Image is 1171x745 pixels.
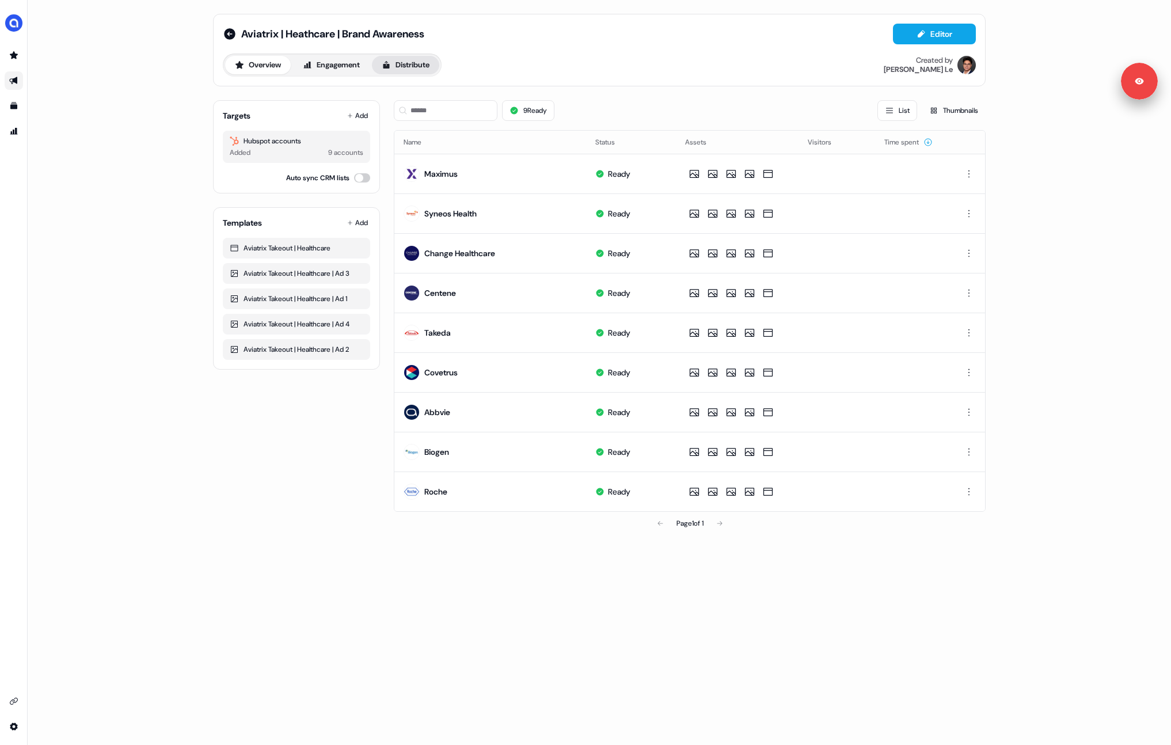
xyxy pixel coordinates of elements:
a: Go to attribution [5,122,23,140]
div: Aviatrix Takeout | Healthcare | Ad 1 [230,293,363,305]
div: Aviatrix Takeout | Healthcare | Ad 3 [230,268,363,279]
button: Engagement [293,56,370,74]
div: Aviatrix Takeout | Healthcare | Ad 4 [230,318,363,330]
a: Go to outbound experience [5,71,23,90]
div: Ready [608,327,630,339]
div: Takeda [424,327,451,339]
button: Distribute [372,56,439,74]
div: Abbvie [424,406,450,418]
button: Status [595,132,629,153]
div: Covetrus [424,367,458,378]
div: Ready [608,367,630,378]
div: Added [230,147,250,158]
a: Go to integrations [5,717,23,736]
img: Hugh [957,56,976,74]
div: Ready [608,446,630,458]
div: Ready [608,406,630,418]
a: Go to integrations [5,692,23,710]
div: [PERSON_NAME] Le [884,65,953,74]
button: Add [345,108,370,124]
div: Ready [608,486,630,497]
a: Editor [893,29,976,41]
div: Ready [608,208,630,219]
div: Maximus [424,168,458,180]
button: Visitors [808,132,845,153]
div: 9 accounts [328,147,363,158]
button: Editor [893,24,976,44]
div: Hubspot accounts [230,135,363,147]
div: Aviatrix Takeout | Healthcare | Ad 2 [230,344,363,355]
div: Ready [608,287,630,299]
button: List [877,100,917,121]
label: Auto sync CRM lists [286,172,349,184]
th: Assets [676,131,799,154]
button: Thumbnails [922,100,986,121]
div: Ready [608,248,630,259]
button: Overview [225,56,291,74]
div: Created by [916,56,953,65]
a: Go to prospects [5,46,23,64]
a: Go to templates [5,97,23,115]
div: Roche [424,486,447,497]
div: Targets [223,110,250,121]
div: Ready [608,168,630,180]
button: 9Ready [502,100,554,121]
div: Syneos Health [424,208,477,219]
button: Name [404,132,435,153]
div: Biogen [424,446,449,458]
button: Time spent [884,132,933,153]
div: Templates [223,217,262,229]
div: Page 1 of 1 [676,518,704,529]
div: Change Healthcare [424,248,495,259]
button: Add [345,215,370,231]
div: Centene [424,287,456,299]
div: Aviatrix Takeout | Healthcare [230,242,363,254]
span: Aviatrix | Heathcare | Brand Awareness [241,27,424,41]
